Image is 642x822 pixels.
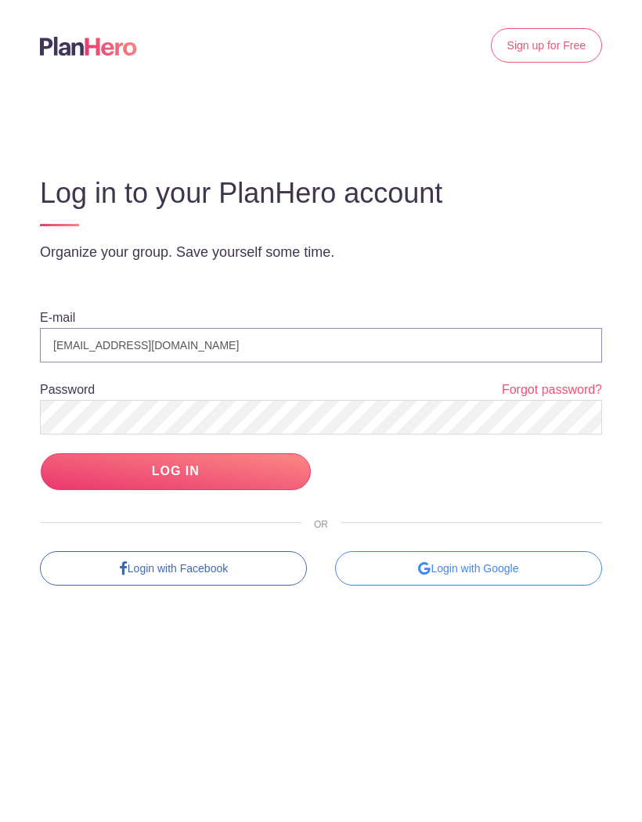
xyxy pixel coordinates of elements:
[40,37,137,56] img: Logo main planhero
[502,381,602,399] a: Forgot password?
[40,243,602,261] p: Organize your group. Save yourself some time.
[40,384,95,396] label: Password
[40,328,602,362] input: e.g. julie@eventco.com
[40,178,602,209] h3: Log in to your PlanHero account
[41,453,311,490] input: LOG IN
[335,551,602,586] div: Login with Google
[40,551,307,586] a: Login with Facebook
[40,312,75,324] label: E-mail
[301,519,341,530] span: OR
[491,28,602,63] a: Sign up for Free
